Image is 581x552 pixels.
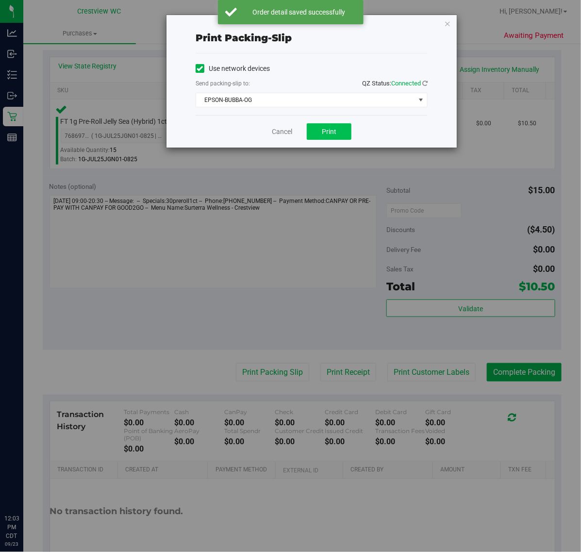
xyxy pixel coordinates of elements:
[272,127,292,137] a: Cancel
[196,79,250,88] label: Send packing-slip to:
[307,123,351,140] button: Print
[196,64,270,74] label: Use network devices
[322,128,336,135] span: Print
[362,80,428,87] span: QZ Status:
[391,80,421,87] span: Connected
[415,93,427,107] span: select
[196,93,415,107] span: EPSON-BUBBA-OG
[196,32,292,44] span: Print packing-slip
[242,7,356,17] div: Order detail saved successfully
